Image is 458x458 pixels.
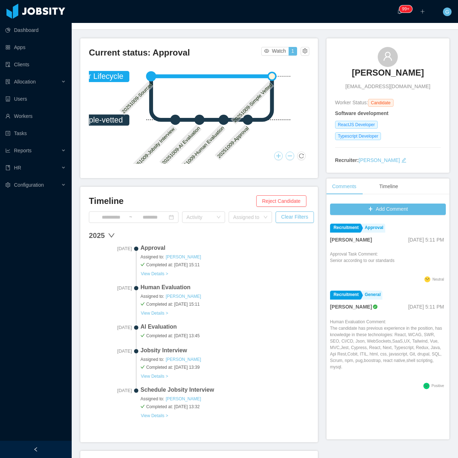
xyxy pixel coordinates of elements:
[14,182,44,188] span: Configuration
[89,245,132,252] span: [DATE]
[89,47,261,58] h3: Current status: Approval
[352,67,424,83] a: [PERSON_NAME]
[89,285,132,292] span: [DATE]
[359,157,400,163] a: [PERSON_NAME]
[140,271,168,277] button: View Details >
[261,47,289,56] button: icon: eyeWatch
[361,291,383,300] a: General
[169,215,174,220] i: icon: calendar
[140,323,309,331] span: AI Evaluation
[263,215,268,220] i: icon: down
[140,283,309,292] span: Human Evaluation
[165,294,201,299] a: [PERSON_NAME]
[5,126,66,140] a: icon: profileTasks
[276,211,314,223] button: Clear Filters
[330,291,361,300] a: Recruitment
[5,57,66,72] a: icon: auditClients
[330,237,372,243] strong: [PERSON_NAME]
[5,165,10,170] i: icon: book
[335,110,388,116] strong: Software development
[89,195,256,207] h3: Timeline
[186,214,213,221] div: Activity
[5,92,66,106] a: icon: robotUsers
[66,72,123,81] tspan: Worker Lifecycle
[165,396,201,402] a: [PERSON_NAME]
[89,387,132,394] span: [DATE]
[401,158,406,163] i: icon: edit
[368,99,393,107] span: Candidate
[335,121,378,129] span: ReactJS Developer
[14,165,21,171] span: HR
[108,232,115,239] span: down
[397,9,402,14] i: icon: bell
[335,132,381,140] span: Typescript Developer
[140,356,309,363] span: Assigned to:
[161,125,201,166] text: 20251009-AI Evaluation
[165,357,201,362] a: [PERSON_NAME]
[14,148,32,153] span: Reports
[5,148,10,153] i: icon: line-chart
[140,262,309,268] span: Completed at: [DATE] 15:11
[288,47,297,56] button: 1
[140,396,309,402] span: Assigned to:
[140,386,309,394] span: Schedule Jobsity Interview
[326,178,362,195] div: Comments
[408,304,444,310] span: [DATE] 5:11 PM
[445,8,449,16] span: G
[335,100,368,105] span: Worker Status:
[256,195,306,207] button: Reject Candidate
[14,79,36,85] span: Allocation
[140,333,145,338] i: icon: check
[232,82,273,123] text: 20251009-Simple Vetted
[335,157,359,163] strong: Recruiter:
[89,230,309,241] div: 2025 down
[140,365,145,369] i: icon: check
[140,404,145,409] i: icon: check
[274,152,283,160] button: Zoom In
[140,302,145,306] i: icon: check
[5,109,66,123] a: icon: userWorkers
[330,325,446,370] p: The candidate has previous experience in the position, has knowledge in these technologies: React...
[383,51,393,61] i: icon: user
[399,5,412,13] sup: 239
[330,319,446,381] div: Human Evaluation Comment:
[330,224,361,233] a: Recruitment
[177,125,225,173] text: 20251009-Human Evaluation
[140,254,309,260] span: Assigned to:
[297,152,306,160] button: Reset Zoom
[330,257,395,264] p: Senior according to our standards
[140,373,168,379] button: View Details >
[140,413,168,419] button: View Details >
[5,23,66,37] a: icon: pie-chartDashboard
[5,182,10,187] i: icon: setting
[373,178,404,195] div: Timeline
[165,254,201,260] a: [PERSON_NAME]
[420,9,425,14] i: icon: plus
[140,373,168,379] a: View Details >
[140,293,309,300] span: Assigned to:
[433,277,444,281] span: Neutral
[140,262,145,267] i: icon: check
[301,47,309,56] button: icon: setting
[140,244,309,252] span: Approval
[286,152,294,160] button: Zoom Out
[140,310,168,316] a: View Details >
[140,310,168,316] button: View Details >
[130,126,176,172] text: 20251009-Jobsity Interview
[233,214,259,221] div: Assigned to
[352,67,424,78] h3: [PERSON_NAME]
[330,304,372,310] strong: [PERSON_NAME]
[431,384,444,388] span: Positive
[408,237,444,243] span: [DATE] 5:11 PM
[140,301,309,307] span: Completed at: [DATE] 15:11
[330,204,446,215] button: icon: plusAdd Comment
[216,125,250,159] text: 20251009-Approval
[345,83,430,90] span: [EMAIL_ADDRESS][DOMAIN_NAME]
[121,81,154,114] text: 20251009-Sourced
[5,79,10,84] i: icon: solution
[77,115,123,124] tspan: simple-vetted
[89,348,132,355] span: [DATE]
[140,364,309,371] span: Completed at: [DATE] 13:39
[140,333,309,339] span: Completed at: [DATE] 13:45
